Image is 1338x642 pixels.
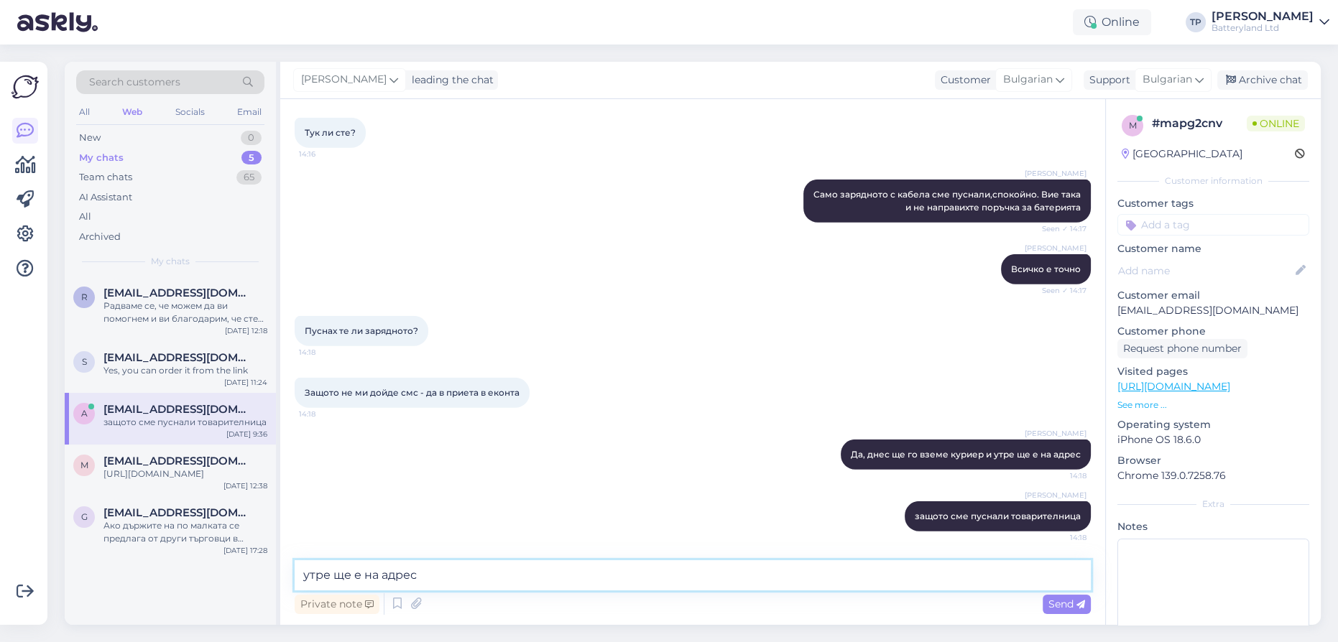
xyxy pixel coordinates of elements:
div: Customer information [1117,175,1309,187]
span: Search customers [89,75,180,90]
span: radoslav_haitov@abv.bg [103,287,253,299]
div: Team chats [79,170,132,185]
p: Operating system [1117,417,1309,432]
span: 14:18 [1033,532,1086,543]
a: [PERSON_NAME]Batteryland Ltd [1212,11,1329,34]
div: Archive chat [1217,70,1308,90]
span: Online [1247,116,1305,131]
span: [PERSON_NAME] [1025,243,1086,253]
span: Само зарядното с кабела сме пуснали,спокойно. Вие така и не направихте поръчка за батерията [813,189,1083,213]
div: Yes, you can order it from the link [103,364,267,377]
span: защото сме пуснали товарителница [915,511,1081,521]
p: Customer name [1117,241,1309,256]
div: My chats [79,151,124,165]
span: sotos85514@gmail.com [103,351,253,364]
span: Bulgarian [1143,72,1192,88]
div: TP [1186,12,1206,32]
span: [PERSON_NAME] [301,72,387,88]
p: Visited pages [1117,364,1309,379]
div: [PERSON_NAME] [1212,11,1314,22]
span: alekschoy77@gmail.com [103,403,253,416]
p: Customer email [1117,288,1309,303]
p: Notes [1117,519,1309,534]
div: Archived [79,230,121,244]
textarea: утре ще е на адрес [295,560,1091,590]
img: Askly Logo [11,73,39,101]
div: All [79,210,91,224]
a: [URL][DOMAIN_NAME] [1117,380,1230,393]
span: m [1129,120,1137,131]
div: Web [119,103,145,121]
p: Chrome 139.0.7258.76 [1117,468,1309,483]
div: New [79,131,101,145]
span: s [82,356,87,367]
div: [DATE] 11:24 [224,377,267,388]
input: Add name [1118,263,1293,279]
div: Ако държите на по малката се предлага от други търговци в [GEOGRAPHIC_DATA] [103,519,267,545]
p: Customer tags [1117,196,1309,211]
div: [DATE] 12:38 [223,480,267,491]
span: Всичко е точно [1011,264,1081,274]
div: Customer [935,73,991,88]
p: See more ... [1117,399,1309,411]
p: Customer phone [1117,324,1309,339]
div: Support [1084,73,1130,88]
div: Socials [172,103,208,121]
div: 65 [236,170,262,185]
span: [PERSON_NAME] [1025,168,1086,179]
p: Browser [1117,453,1309,468]
div: # mapg2cnv [1152,115,1247,132]
input: Add a tag [1117,214,1309,236]
span: 14:18 [299,409,353,419]
span: g [81,511,88,522]
div: Online [1073,9,1151,35]
div: [URL][DOMAIN_NAME] [103,467,267,480]
span: r [81,292,88,302]
div: leading the chat [406,73,494,88]
span: Seen ✓ 14:17 [1033,285,1086,296]
div: [DATE] 12:18 [225,325,267,336]
span: a [81,408,88,419]
span: Пуснах те ли зарядното? [305,325,418,336]
span: [PERSON_NAME] [1025,428,1086,439]
div: AI Assistant [79,190,132,205]
div: All [76,103,93,121]
div: Радваме се, че можем да ви помогнем и ви благодарим, че сте наш клиент! [103,299,267,325]
span: Защото не ми дойде смс - да в приета в еконта [305,387,520,398]
div: 5 [241,151,262,165]
span: 14:18 [1033,470,1086,481]
span: Send [1048,597,1085,610]
div: [GEOGRAPHIC_DATA] [1122,146,1242,162]
span: m_a_g_i_c@abv.bg [103,455,253,467]
span: gorian.gorianov@sfa.bg [103,506,253,519]
span: Да, днес ще го вземе куриер и утре ще е на адрес [851,449,1081,460]
div: 0 [241,131,262,145]
p: [EMAIL_ADDRESS][DOMAIN_NAME] [1117,303,1309,318]
p: iPhone OS 18.6.0 [1117,432,1309,447]
div: защото сме пуснали товарителница [103,416,267,429]
span: Bulgarian [1003,72,1053,88]
span: Тук ли сте? [305,127,356,138]
span: Seen ✓ 14:17 [1033,223,1086,234]
div: [DATE] 9:36 [226,429,267,439]
div: Batteryland Ltd [1212,22,1314,34]
span: m [80,460,88,470]
div: [DATE] 17:28 [223,545,267,556]
div: Email [234,103,264,121]
span: My chats [151,255,190,268]
span: [PERSON_NAME] [1025,490,1086,501]
div: Private note [295,595,379,614]
span: 14:16 [299,149,353,159]
div: Request phone number [1117,339,1247,358]
span: 14:18 [299,347,353,358]
div: Extra [1117,498,1309,511]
